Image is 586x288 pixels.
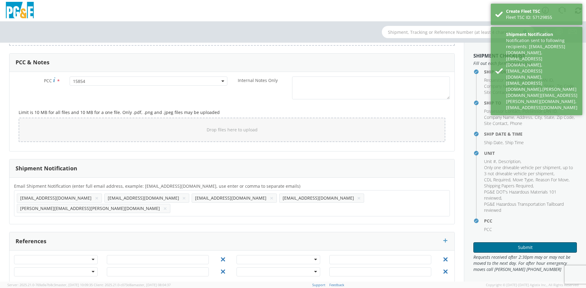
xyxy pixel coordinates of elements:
span: Client: 2025.21.0-c073d8a [94,283,171,287]
li: , [535,114,543,120]
span: Zip Code [557,114,574,120]
span: Unit # [484,158,496,164]
li: , [484,77,517,83]
li: , [484,89,508,95]
li: , [484,120,508,126]
li: , [498,158,521,165]
span: Address [517,114,532,120]
span: Company Name [484,114,514,120]
span: [EMAIL_ADDRESS][DOMAIN_NAME] [283,195,354,201]
button: × [163,205,167,212]
div: Shipment Notification [506,31,578,37]
span: Move Type [513,177,533,183]
li: , [536,177,570,183]
button: × [357,194,361,202]
span: Only one driveable vehicle per shipment, up to 3 not driveable vehicle per shipment [484,165,573,176]
h4: Ship From [484,69,577,74]
button: × [182,194,186,202]
li: , [484,140,504,146]
span: State [544,114,554,120]
h4: Ship To [484,101,577,105]
span: Company Name [484,83,514,89]
h3: PCC & Notes [16,59,49,66]
li: , [484,165,575,177]
li: , [484,108,521,114]
a: Feedback [329,283,344,287]
h4: Unit [484,151,577,155]
span: master, [DATE] 10:09:35 [56,283,93,287]
span: Copyright © [DATE]-[DATE] Agistix Inc., All Rights Reserved [486,283,579,287]
li: , [484,189,575,201]
span: master, [DATE] 08:04:37 [133,283,171,287]
span: PG&E Hazardous Transportation Tailboard reviewed [484,201,564,213]
li: , [513,177,534,183]
span: City [535,114,542,120]
span: Requests received after 2:30pm may or may not be moved to the next day. For after hour emergency ... [473,254,577,272]
span: Ship Time [505,140,524,145]
span: Email Shipment Notification (enter full email address, example: jdoe01@agistix.com, use enter or ... [14,183,300,189]
li: , [557,114,575,120]
h3: References [16,238,46,244]
div: Notification sent to following recipients: [EMAIL_ADDRESS][DOMAIN_NAME],[EMAIL_ADDRESS][DOMAIN_NA... [506,37,578,111]
li: , [517,114,533,120]
div: Fleet TSC ID: 57129855 [506,14,578,20]
h4: PCC [484,219,577,223]
input: Shipment, Tracking or Reference Number (at least 4 chars) [382,26,534,38]
li: , [484,183,534,189]
span: PCC [44,78,52,84]
span: Server: 2025.21.0-769a9a7b8c3 [7,283,93,287]
li: , [484,114,515,120]
li: , [544,114,555,120]
div: Create Fleet TSC [506,8,578,14]
span: CDL Required [484,177,510,183]
span: [EMAIL_ADDRESS][DOMAIN_NAME] [195,195,266,201]
span: PG&E DOT's Hazardous Materials 101 reviewed [484,189,556,201]
li: , [484,158,497,165]
span: 15854 [73,78,224,84]
strong: Shipment Checklist [473,52,525,59]
span: PCC [484,226,492,232]
span: Requestor Name [484,77,516,83]
span: Drop files here to upload [207,127,258,133]
a: Support [312,283,325,287]
span: Site Contact [484,89,508,95]
span: Shipping Papers Required [484,183,533,189]
span: Site Contact [484,120,508,126]
span: [EMAIL_ADDRESS][DOMAIN_NAME] [108,195,179,201]
span: Internal Notes Only [238,77,278,83]
button: × [270,194,273,202]
span: Phone [510,120,522,126]
span: Reason For Move [536,177,569,183]
li: , [484,177,511,183]
h5: Limit is 10 MB for all files and 10 MB for a one file. Only .pdf, .png and .jpeg files may be upl... [19,110,445,115]
h4: Ship Date & Time [484,132,577,136]
img: pge-logo-06675f144f4cfa6a6814.png [5,2,35,20]
li: , [484,83,515,89]
button: × [95,194,99,202]
span: Description [498,158,520,164]
span: Ship Date [484,140,503,145]
button: Submit [473,242,577,253]
h3: Shipment Notification [16,165,77,172]
span: [PERSON_NAME][EMAIL_ADDRESS][PERSON_NAME][DOMAIN_NAME] [20,205,160,211]
span: Possessor Contact [484,108,520,114]
span: 15854 [70,76,227,86]
span: [EMAIL_ADDRESS][DOMAIN_NAME] [20,195,92,201]
span: Fill out each form listed below [473,60,577,66]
